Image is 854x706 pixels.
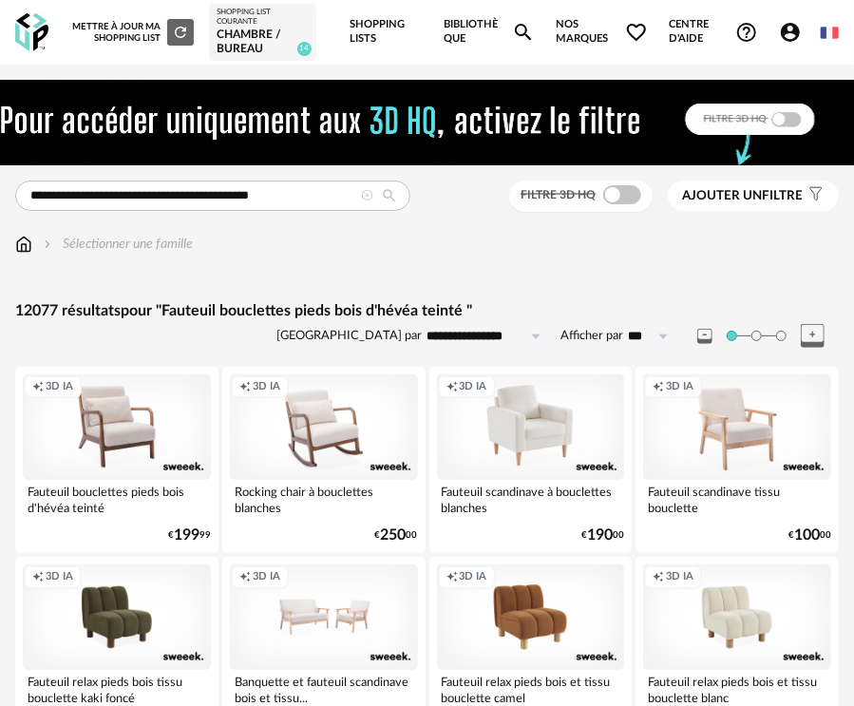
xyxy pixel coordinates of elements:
[239,380,251,394] span: Creation icon
[121,303,472,318] span: pour "Fauteuil bouclettes pieds bois d'hévéa teinté "
[15,13,48,52] img: OXP
[460,380,487,394] span: 3D IA
[429,367,633,553] a: Creation icon 3D IA Fauteuil scandinave à bouclettes blanches €19000
[779,21,802,44] span: Account Circle icon
[735,21,758,44] span: Help Circle Outline icon
[794,529,820,542] span: 100
[46,570,73,584] span: 3D IA
[15,235,32,254] img: svg+xml;base64,PHN2ZyB3aWR0aD0iMTYiIGhlaWdodD0iMTciIHZpZXdCb3g9IjAgMCAxNiAxNyIgZmlsbD0ibm9uZSIgeG...
[239,570,251,584] span: Creation icon
[217,8,308,57] a: Shopping List courante Chambre / bureau 14
[168,529,211,542] div: € 99
[32,380,44,394] span: Creation icon
[446,380,458,394] span: Creation icon
[32,570,44,584] span: Creation icon
[653,570,664,584] span: Creation icon
[230,480,418,518] div: Rocking chair à bouclettes blanches
[460,570,487,584] span: 3D IA
[40,235,193,254] div: Sélectionner une famille
[381,529,407,542] span: 250
[521,189,596,200] span: Filtre 3D HQ
[253,570,280,584] span: 3D IA
[668,181,839,211] button: Ajouter unfiltre Filter icon
[788,529,831,542] div: € 00
[821,24,839,42] img: fr
[253,380,280,394] span: 3D IA
[643,480,831,518] div: Fauteuil scandinave tissu bouclette
[217,8,308,28] div: Shopping List courante
[174,529,199,542] span: 199
[581,529,624,542] div: € 00
[172,27,189,36] span: Refresh icon
[666,570,693,584] span: 3D IA
[46,380,73,394] span: 3D IA
[512,21,535,44] span: Magnify icon
[560,328,623,344] label: Afficher par
[375,529,418,542] div: € 00
[222,367,426,553] a: Creation icon 3D IA Rocking chair à bouclettes blanches €25000
[587,529,613,542] span: 190
[803,188,825,204] span: Filter icon
[625,21,648,44] span: Heart Outline icon
[15,367,218,553] a: Creation icon 3D IA Fauteuil bouclettes pieds bois d'hévéa teinté €19999
[15,301,839,321] div: 12077 résultats
[446,570,458,584] span: Creation icon
[437,480,625,518] div: Fauteuil scandinave à bouclettes blanches
[653,380,664,394] span: Creation icon
[276,328,422,344] label: [GEOGRAPHIC_DATA] par
[40,235,55,254] img: svg+xml;base64,PHN2ZyB3aWR0aD0iMTYiIGhlaWdodD0iMTYiIHZpZXdCb3g9IjAgMCAxNiAxNiIgZmlsbD0ibm9uZSIgeG...
[72,19,194,46] div: Mettre à jour ma Shopping List
[682,188,803,204] span: filtre
[217,28,308,57] div: Chambre / bureau
[297,42,312,56] span: 14
[23,480,211,518] div: Fauteuil bouclettes pieds bois d'hévéa teinté
[636,367,839,553] a: Creation icon 3D IA Fauteuil scandinave tissu bouclette €10000
[779,21,810,44] span: Account Circle icon
[666,380,693,394] span: 3D IA
[682,189,762,202] span: Ajouter un
[670,18,758,46] span: Centre d'aideHelp Circle Outline icon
